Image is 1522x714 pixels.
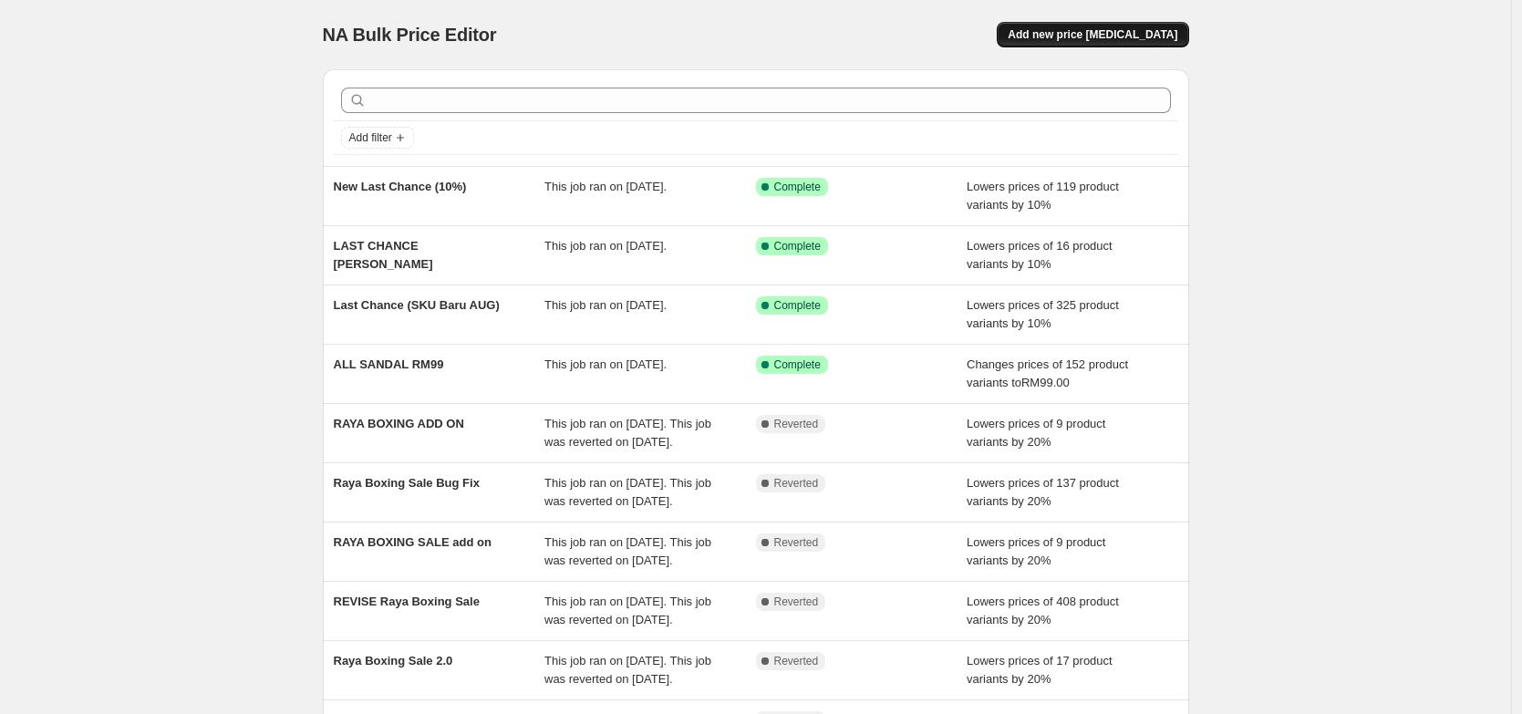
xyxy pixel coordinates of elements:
[334,417,464,430] span: RAYA BOXING ADD ON
[334,595,480,608] span: REVISE Raya Boxing Sale
[967,357,1128,389] span: Changes prices of 152 product variants to
[1008,27,1177,42] span: Add new price [MEDICAL_DATA]
[774,239,821,254] span: Complete
[349,130,392,145] span: Add filter
[544,535,711,567] span: This job ran on [DATE]. This job was reverted on [DATE].
[334,180,467,193] span: New Last Chance (10%)
[967,298,1119,330] span: Lowers prices of 325 product variants by 10%
[334,476,480,490] span: Raya Boxing Sale Bug Fix
[544,239,667,253] span: This job ran on [DATE].
[967,595,1119,626] span: Lowers prices of 408 product variants by 20%
[334,357,444,371] span: ALL SANDAL RM99
[323,25,497,45] span: NA Bulk Price Editor
[334,654,453,667] span: Raya Boxing Sale 2.0
[967,180,1119,212] span: Lowers prices of 119 product variants by 10%
[544,417,711,449] span: This job ran on [DATE]. This job was reverted on [DATE].
[967,654,1113,686] span: Lowers prices of 17 product variants by 20%
[774,476,819,491] span: Reverted
[774,180,821,194] span: Complete
[997,22,1188,47] button: Add new price [MEDICAL_DATA]
[967,535,1105,567] span: Lowers prices of 9 product variants by 20%
[544,180,667,193] span: This job ran on [DATE].
[774,417,819,431] span: Reverted
[774,595,819,609] span: Reverted
[334,298,500,312] span: Last Chance (SKU Baru AUG)
[334,535,492,549] span: RAYA BOXING SALE add on
[967,476,1119,508] span: Lowers prices of 137 product variants by 20%
[967,239,1113,271] span: Lowers prices of 16 product variants by 10%
[334,239,433,271] span: LAST CHANCE [PERSON_NAME]
[774,535,819,550] span: Reverted
[544,298,667,312] span: This job ran on [DATE].
[341,127,414,149] button: Add filter
[774,298,821,313] span: Complete
[1021,376,1070,389] span: RM99.00
[544,476,711,508] span: This job ran on [DATE]. This job was reverted on [DATE].
[544,357,667,371] span: This job ran on [DATE].
[967,417,1105,449] span: Lowers prices of 9 product variants by 20%
[774,357,821,372] span: Complete
[544,595,711,626] span: This job ran on [DATE]. This job was reverted on [DATE].
[544,654,711,686] span: This job ran on [DATE]. This job was reverted on [DATE].
[774,654,819,668] span: Reverted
